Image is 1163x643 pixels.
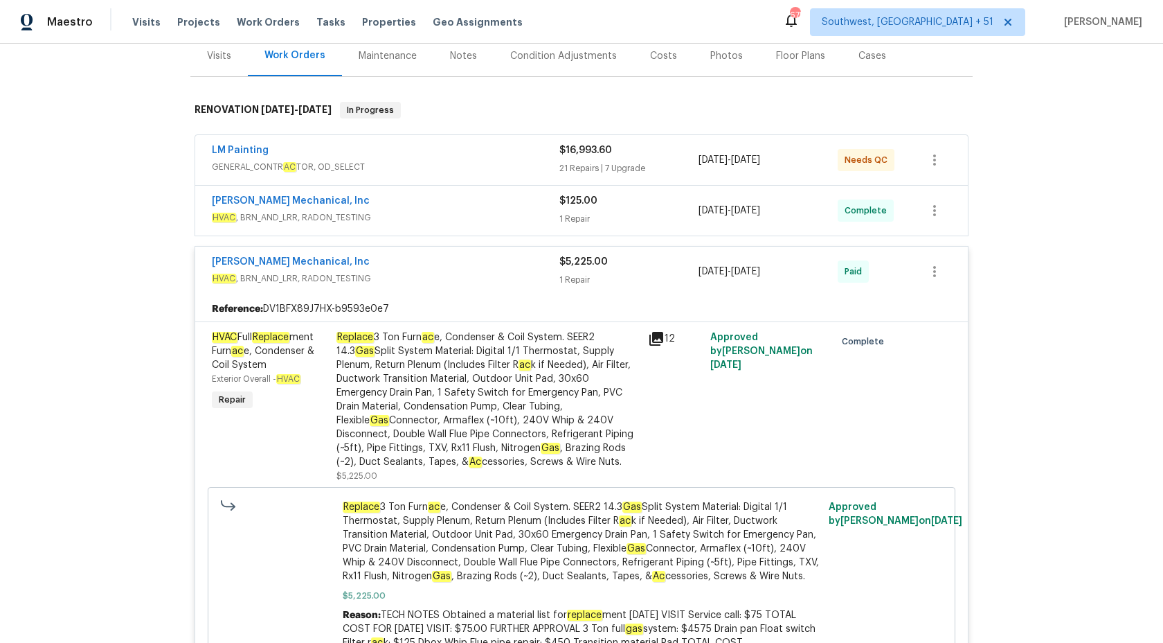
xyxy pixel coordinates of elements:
em: HVAC [212,274,236,283]
span: Complete [845,204,892,218]
em: ac [428,502,440,513]
div: 12 [648,331,702,347]
a: [PERSON_NAME] Mechanical, Inc [212,196,370,206]
span: Southwest, [GEOGRAPHIC_DATA] + 51 [822,15,993,29]
span: , BRN_AND_LRR, RADON_TESTING [212,272,559,285]
em: Replace [252,332,289,343]
span: $16,993.60 [559,146,612,155]
div: Notes [450,49,477,63]
em: HVAC [212,213,236,222]
span: GENERAL_CONTR TOR, OD_SELECT [212,160,559,174]
span: [DATE] [710,360,741,370]
em: Gas [626,543,646,554]
span: [DATE] [731,206,760,215]
span: $125.00 [559,196,597,206]
span: Properties [362,15,416,29]
div: Photos [710,49,743,63]
a: LM Painting [212,146,269,155]
span: 3 Ton Furn e, Condenser & Coil System. SEER2 14.3 Split System Material: Digital 1/1 Thermostat, ... [343,500,821,583]
h6: RENOVATION [195,102,332,118]
span: Paid [845,265,867,279]
em: AC [283,162,296,172]
div: Floor Plans [776,49,825,63]
em: Gas [355,346,375,357]
em: ac [619,516,631,527]
div: 675 [790,8,800,22]
div: 1 Repair [559,212,698,226]
div: 21 Repairs | 7 Upgrade [559,161,698,175]
span: - [261,105,332,114]
em: ac [231,346,244,357]
div: Costs [650,49,677,63]
div: Maintenance [359,49,417,63]
span: In Progress [341,103,399,117]
span: Work Orders [237,15,300,29]
span: Repair [213,393,251,407]
span: Full ment Furn e, Condenser & Coil System [212,332,314,370]
em: ac [422,332,434,343]
span: - [698,204,760,218]
em: Replace [336,332,374,343]
em: HVAC [212,332,237,343]
em: Gas [432,571,451,582]
span: [PERSON_NAME] [1058,15,1142,29]
span: $5,225.00 [336,472,377,480]
span: - [698,153,760,167]
em: Gas [541,443,560,454]
span: [DATE] [698,155,728,165]
span: Approved by [PERSON_NAME] on [829,502,962,526]
span: - [698,265,760,279]
span: Exterior Overall - [212,375,300,383]
span: Maestro [47,15,93,29]
div: Work Orders [264,49,325,62]
em: Replace [343,502,380,513]
em: replace [567,610,602,621]
span: [DATE] [731,155,760,165]
em: ac [519,360,531,371]
em: Gas [622,502,642,513]
span: [DATE] [261,105,294,114]
span: $5,225.00 [559,257,608,267]
span: Projects [177,15,220,29]
em: Ac [652,571,665,582]
em: HVAC [276,374,300,384]
span: [DATE] [698,267,728,276]
div: 3 Ton Furn e, Condenser & Coil System. SEER2 14.3 Split System Material: Digital 1/1 Thermostat, ... [336,331,640,469]
a: [PERSON_NAME] Mechanical, Inc [212,257,370,267]
div: 1 Repair [559,273,698,287]
span: Complete [842,335,890,349]
span: Tasks [316,17,345,27]
span: Reason: [343,610,381,620]
div: RENOVATION [DATE]-[DATE]In Progress [190,88,973,132]
em: Ac [469,457,482,468]
span: Needs QC [845,153,893,167]
b: Reference: [212,302,263,316]
div: Cases [858,49,886,63]
span: [DATE] [731,267,760,276]
span: , BRN_AND_LRR, RADON_TESTING [212,211,559,224]
span: [DATE] [931,516,962,526]
em: gas [625,624,643,635]
div: DV1BFX89J7HX-b9593e0e7 [195,297,968,321]
span: $5,225.00 [343,589,821,603]
span: Geo Assignments [433,15,523,29]
span: Visits [132,15,161,29]
span: [DATE] [698,206,728,215]
em: Gas [370,415,389,426]
span: [DATE] [298,105,332,114]
div: Visits [207,49,231,63]
div: Condition Adjustments [510,49,617,63]
span: Approved by [PERSON_NAME] on [710,333,813,370]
